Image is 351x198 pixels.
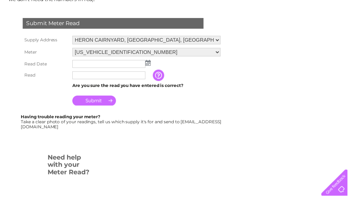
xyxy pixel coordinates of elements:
th: Supply Address [21,34,71,47]
b: Having trouble reading your meter? [21,115,101,121]
div: Clear Business is a trading name of Verastar Limited (registered in [GEOGRAPHIC_DATA] No. 3667643... [7,4,345,35]
th: Read [21,70,71,82]
a: Contact [303,31,321,36]
a: Energy [243,31,259,36]
div: Submit Meter Read [23,18,206,29]
a: Blog [289,31,299,36]
div: Take a clear photo of your readings, tell us which supply it's for and send to [EMAIL_ADDRESS][DO... [21,116,225,130]
td: Are you sure the read you have entered is correct? [71,82,225,91]
a: Log out [327,31,344,36]
h3: Need help with your Meter Read? [48,154,92,181]
img: ... [147,61,152,66]
a: 0333 014 3131 [216,4,265,13]
img: logo.png [12,19,49,41]
input: Information [154,70,167,82]
th: Read Date [21,59,71,70]
a: Water [225,31,239,36]
th: Meter [21,47,71,59]
a: Telecoms [263,31,284,36]
input: Submit [73,97,117,107]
